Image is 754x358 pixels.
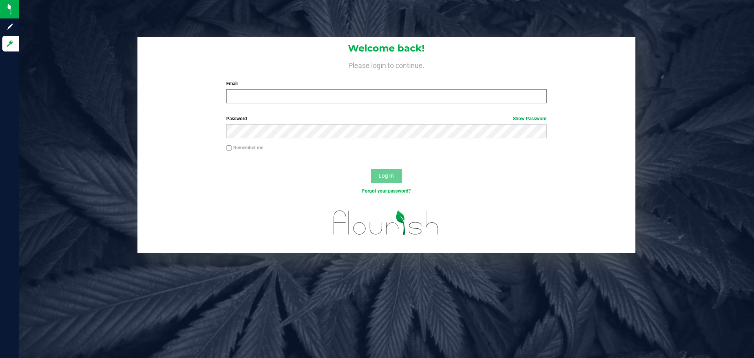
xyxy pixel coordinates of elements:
[6,40,14,48] inline-svg: Log in
[379,173,394,179] span: Log In
[226,116,247,121] span: Password
[137,43,635,53] h1: Welcome back!
[324,203,448,243] img: flourish_logo.svg
[137,60,635,69] h4: Please login to continue.
[226,144,263,151] label: Remember me
[226,145,232,151] input: Remember me
[362,188,411,194] a: Forgot your password?
[513,116,547,121] a: Show Password
[371,169,402,183] button: Log In
[6,23,14,31] inline-svg: Sign up
[226,80,546,87] label: Email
